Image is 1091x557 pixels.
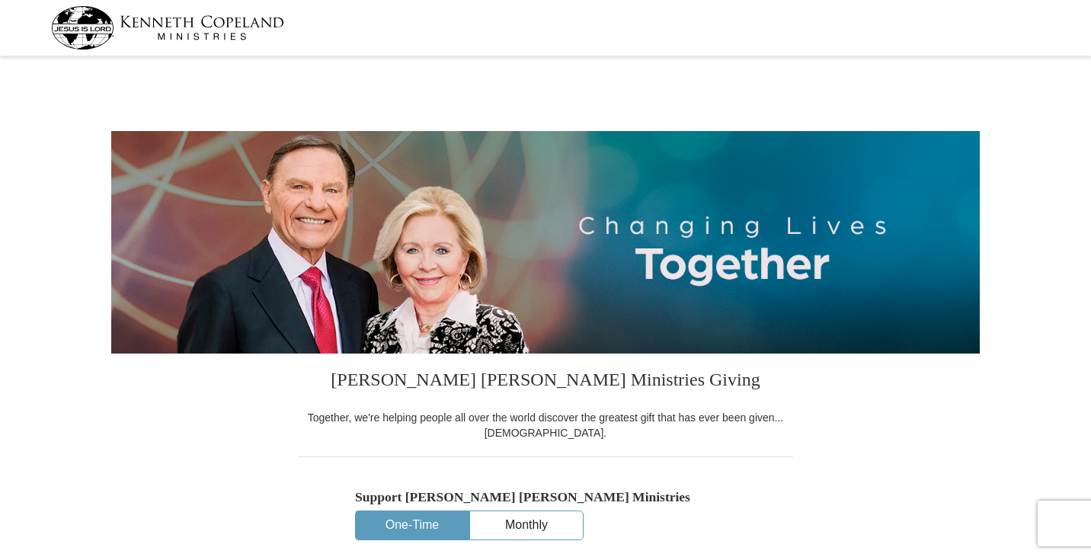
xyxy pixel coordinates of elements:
[51,6,284,50] img: kcm-header-logo.svg
[356,511,469,539] button: One-Time
[355,489,736,505] h5: Support [PERSON_NAME] [PERSON_NAME] Ministries
[298,354,793,410] h3: [PERSON_NAME] [PERSON_NAME] Ministries Giving
[298,410,793,440] div: Together, we're helping people all over the world discover the greatest gift that has ever been g...
[470,511,583,539] button: Monthly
